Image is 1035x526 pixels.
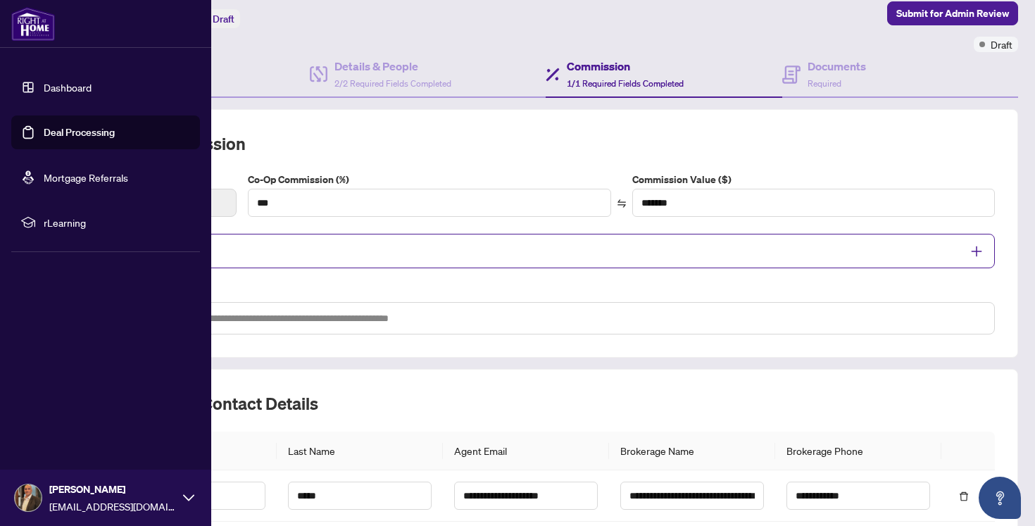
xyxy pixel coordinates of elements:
[567,58,684,75] h4: Commission
[808,58,866,75] h4: Documents
[567,78,684,89] span: 1/1 Required Fields Completed
[979,477,1021,519] button: Open asap
[44,215,190,230] span: rLearning
[49,499,176,514] span: [EMAIL_ADDRESS][DOMAIN_NAME]
[96,234,995,268] div: Split Commission
[44,81,92,94] a: Dashboard
[96,392,995,415] h2: Listing Agent Contact Details
[44,126,115,139] a: Deal Processing
[775,432,941,470] th: Brokerage Phone
[96,132,995,155] h2: Co-op Commission
[248,172,610,187] label: Co-Op Commission (%)
[632,172,995,187] label: Commission Value ($)
[959,491,969,501] span: delete
[970,245,983,258] span: plus
[808,78,841,89] span: Required
[334,58,451,75] h4: Details & People
[96,285,995,301] label: Commission Notes
[277,432,443,470] th: Last Name
[887,1,1018,25] button: Submit for Admin Review
[609,432,775,470] th: Brokerage Name
[15,484,42,511] img: Profile Icon
[443,432,609,470] th: Agent Email
[991,37,1012,52] span: Draft
[49,482,176,497] span: [PERSON_NAME]
[213,13,234,25] span: Draft
[44,171,128,184] a: Mortgage Referrals
[617,199,627,208] span: swap
[896,2,1009,25] span: Submit for Admin Review
[11,7,55,41] img: logo
[334,78,451,89] span: 2/2 Required Fields Completed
